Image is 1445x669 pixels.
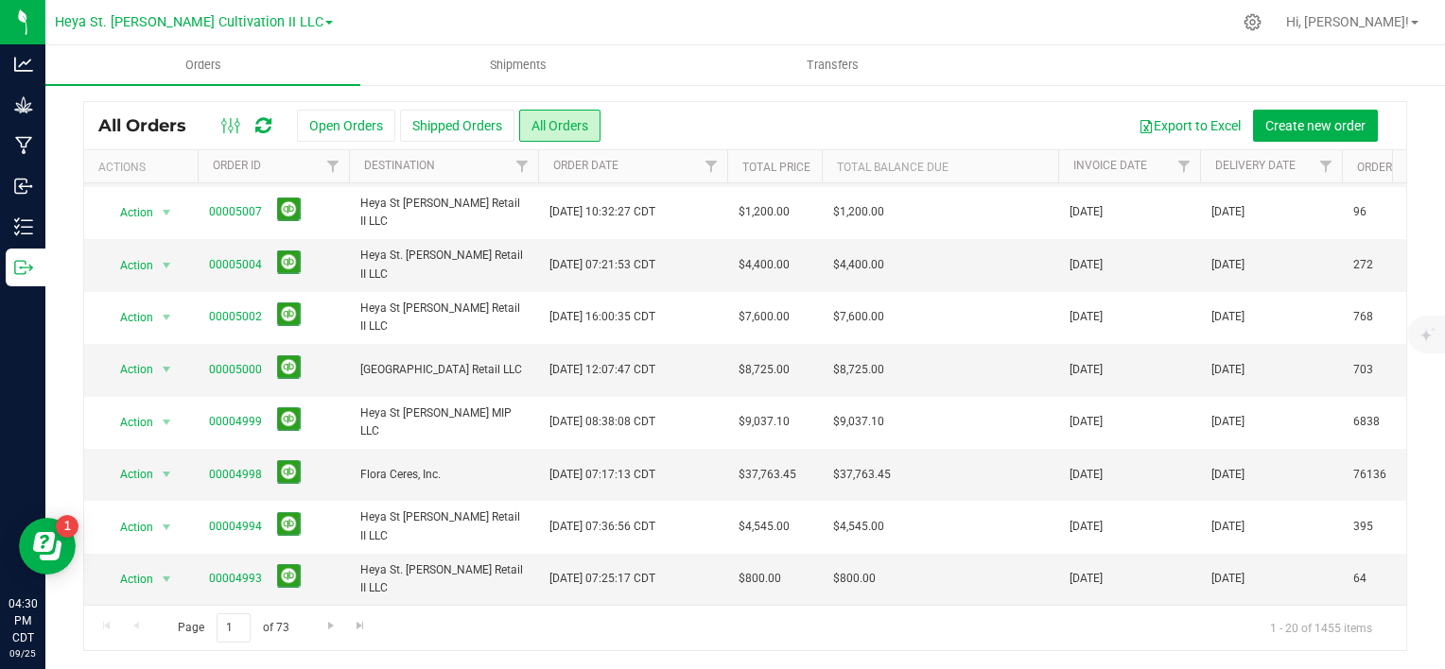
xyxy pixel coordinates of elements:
a: Destination [364,159,435,172]
span: select [155,304,179,331]
th: Total Balance Due [822,150,1058,183]
span: Action [103,304,154,331]
span: [DATE] [1070,308,1103,326]
a: 00004993 [209,570,262,588]
a: Filter [318,150,349,182]
span: $8,725.00 [833,361,884,379]
span: Create new order [1265,118,1366,133]
a: Filter [696,150,727,182]
span: Action [103,356,154,383]
span: [DATE] [1211,570,1245,588]
span: $1,200.00 [833,203,884,221]
a: Delivery Date [1215,159,1296,172]
a: Total Price [742,161,810,174]
span: Action [103,461,154,488]
span: Flora Ceres, Inc. [360,466,527,484]
a: Filter [1311,150,1342,182]
span: $37,763.45 [739,466,796,484]
span: $4,400.00 [739,256,790,274]
span: [DATE] [1070,570,1103,588]
input: 1 [217,613,251,643]
span: $37,763.45 [833,466,891,484]
a: Filter [1169,150,1200,182]
span: [DATE] [1070,466,1103,484]
inline-svg: Manufacturing [14,136,33,155]
a: Order ID [213,159,261,172]
span: [DATE] [1211,361,1245,379]
a: Filter [507,150,538,182]
p: 09/25 [9,646,37,660]
span: select [155,409,179,436]
span: select [155,566,179,592]
span: 96 [1353,203,1367,221]
span: [DATE] 12:07:47 CDT [549,361,655,379]
a: Go to the next page [317,613,344,639]
a: 00004994 [209,518,262,536]
span: select [155,356,179,383]
span: 395 [1353,518,1373,536]
span: [DATE] [1211,308,1245,326]
span: Transfers [781,57,884,74]
span: [DATE] [1070,203,1103,221]
p: 04:30 PM CDT [9,595,37,646]
span: [DATE] [1070,413,1103,431]
span: $800.00 [833,570,876,588]
span: Page of 73 [162,613,305,643]
span: select [155,252,179,279]
span: $800.00 [739,570,781,588]
inline-svg: Inbound [14,177,33,196]
span: Orders [160,57,247,74]
a: Ordered qty [1357,161,1430,174]
inline-svg: Inventory [14,217,33,236]
span: $9,037.10 [739,413,790,431]
span: [DATE] [1211,518,1245,536]
inline-svg: Outbound [14,258,33,277]
span: [DATE] [1211,203,1245,221]
span: $7,600.00 [833,308,884,326]
span: [DATE] 16:00:35 CDT [549,308,655,326]
span: [DATE] 08:38:08 CDT [549,413,655,431]
inline-svg: Analytics [14,55,33,74]
span: Heya St. [PERSON_NAME] Cultivation II LLC [55,14,323,30]
a: 00004998 [209,466,262,484]
button: Export to Excel [1126,110,1253,142]
a: 00005007 [209,203,262,221]
button: Open Orders [297,110,395,142]
span: 272 [1353,256,1373,274]
span: [DATE] [1211,256,1245,274]
span: [DATE] [1070,256,1103,274]
span: Heya St [PERSON_NAME] Retail II LLC [360,300,527,335]
span: Action [103,566,154,592]
span: [DATE] 07:36:56 CDT [549,518,655,536]
button: Create new order [1253,110,1378,142]
a: 00005004 [209,256,262,274]
span: Action [103,409,154,436]
span: [DATE] [1211,413,1245,431]
a: 00005000 [209,361,262,379]
span: Heya St [PERSON_NAME] Retail II LLC [360,195,527,231]
span: $7,600.00 [739,308,790,326]
div: Manage settings [1241,13,1264,31]
span: [GEOGRAPHIC_DATA] Retail LLC [360,361,527,379]
a: Invoice Date [1073,159,1147,172]
span: $4,400.00 [833,256,884,274]
div: Actions [98,161,190,174]
iframe: Resource center [19,518,76,575]
span: Heya St. [PERSON_NAME] Retail II LLC [360,561,527,597]
span: 1 - 20 of 1455 items [1255,613,1387,642]
span: $4,545.00 [739,518,790,536]
span: [DATE] 10:32:27 CDT [549,203,655,221]
span: Action [103,514,154,540]
span: Hi, [PERSON_NAME]! [1286,14,1409,29]
button: All Orders [519,110,601,142]
span: [DATE] [1070,518,1103,536]
span: Action [103,252,154,279]
iframe: Resource center unread badge [56,515,78,538]
span: All Orders [98,115,205,136]
span: Heya St [PERSON_NAME] MIP LLC [360,404,527,440]
span: [DATE] 07:17:13 CDT [549,466,655,484]
span: [DATE] [1070,361,1103,379]
span: select [155,514,179,540]
span: $8,725.00 [739,361,790,379]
